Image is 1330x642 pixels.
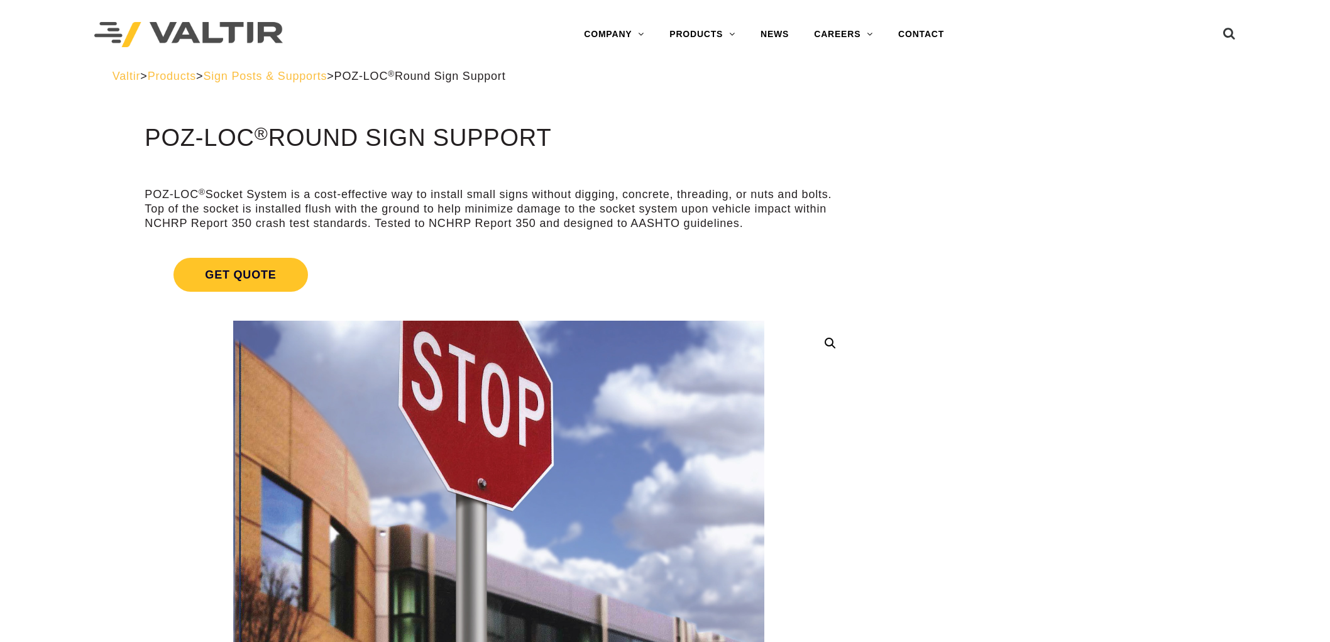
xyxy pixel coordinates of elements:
sup: ® [388,69,395,79]
a: CAREERS [801,22,886,47]
sup: ® [255,123,268,143]
a: Products [148,70,196,82]
div: > > > [113,69,1217,84]
img: Valtir [94,22,283,48]
p: POZ-LOC Socket System is a cost-effective way to install small signs without digging, concrete, t... [145,187,852,231]
a: CONTACT [886,22,957,47]
a: PRODUCTS [657,22,748,47]
a: Valtir [113,70,140,82]
span: Get Quote [173,258,307,292]
a: COMPANY [571,22,657,47]
h1: POZ-LOC Round Sign Support [145,125,852,152]
a: Get Quote [145,243,852,307]
a: NEWS [748,22,801,47]
span: POZ-LOC Round Sign Support [334,70,506,82]
sup: ® [199,187,206,197]
a: Sign Posts & Supports [203,70,327,82]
